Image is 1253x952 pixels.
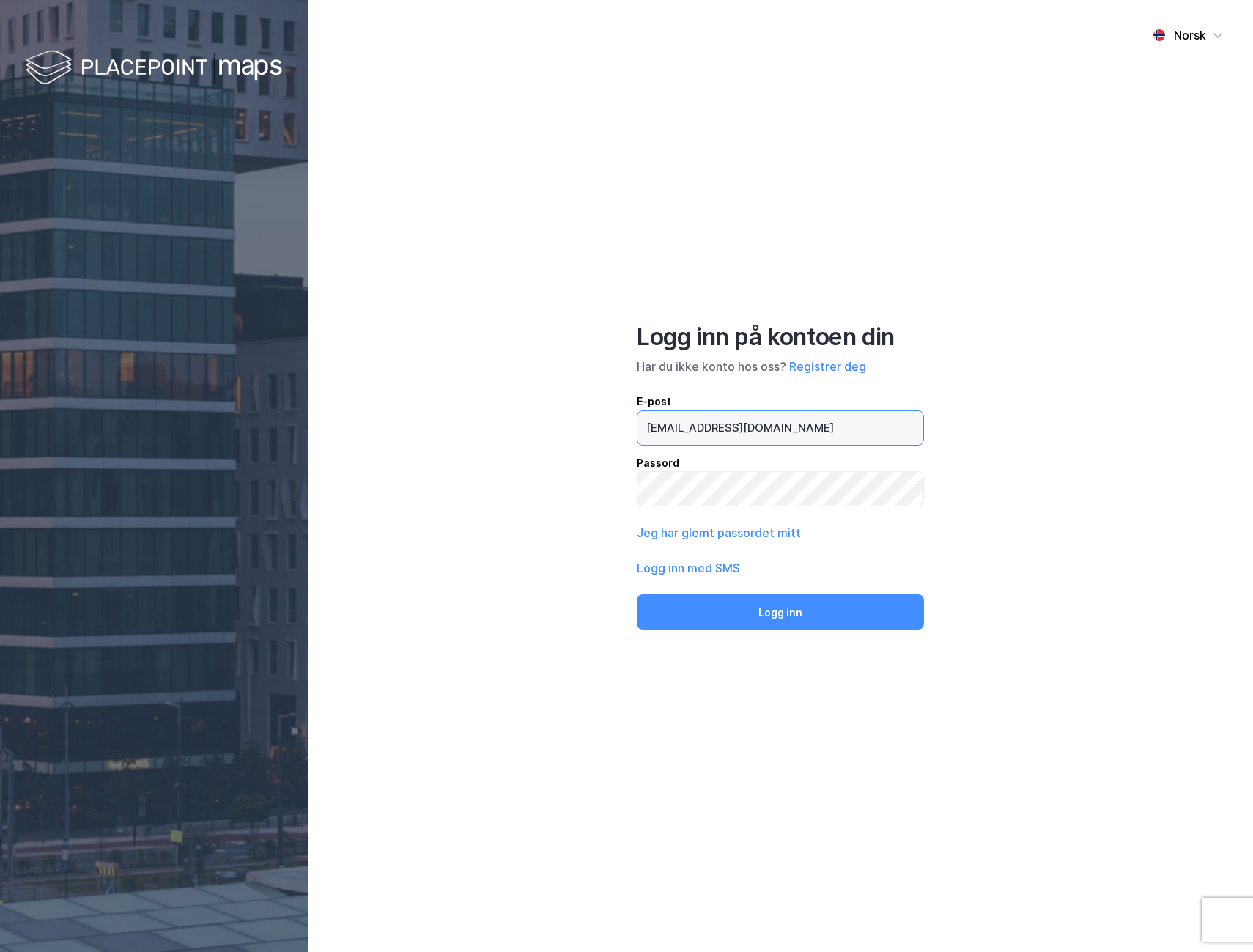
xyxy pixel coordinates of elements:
div: Logg inn på kontoen din [637,322,924,352]
button: Jeg har glemt passordet mitt [637,524,801,542]
button: Logg inn [637,594,924,630]
div: Kontrollprogram for chat [1180,882,1253,952]
button: Registrer deg [789,358,866,375]
img: logo-white.f07954bde2210d2a523dddb988cd2aa7.svg [26,47,282,90]
div: Passord [637,454,924,472]
iframe: Chat Widget [1180,882,1253,952]
div: Norsk [1174,26,1206,44]
div: Har du ikke konto hos oss? [637,358,924,375]
button: Logg inn med SMS [637,559,740,577]
div: E-post [637,393,924,410]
